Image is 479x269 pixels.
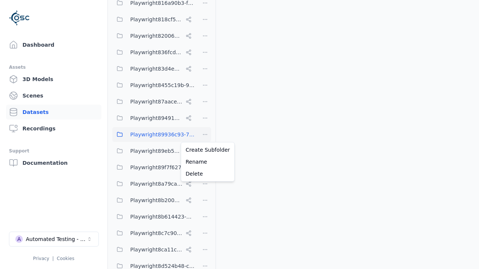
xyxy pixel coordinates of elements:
a: Create Subfolder [183,144,233,156]
a: Delete [183,168,233,180]
a: Rename [183,156,233,168]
